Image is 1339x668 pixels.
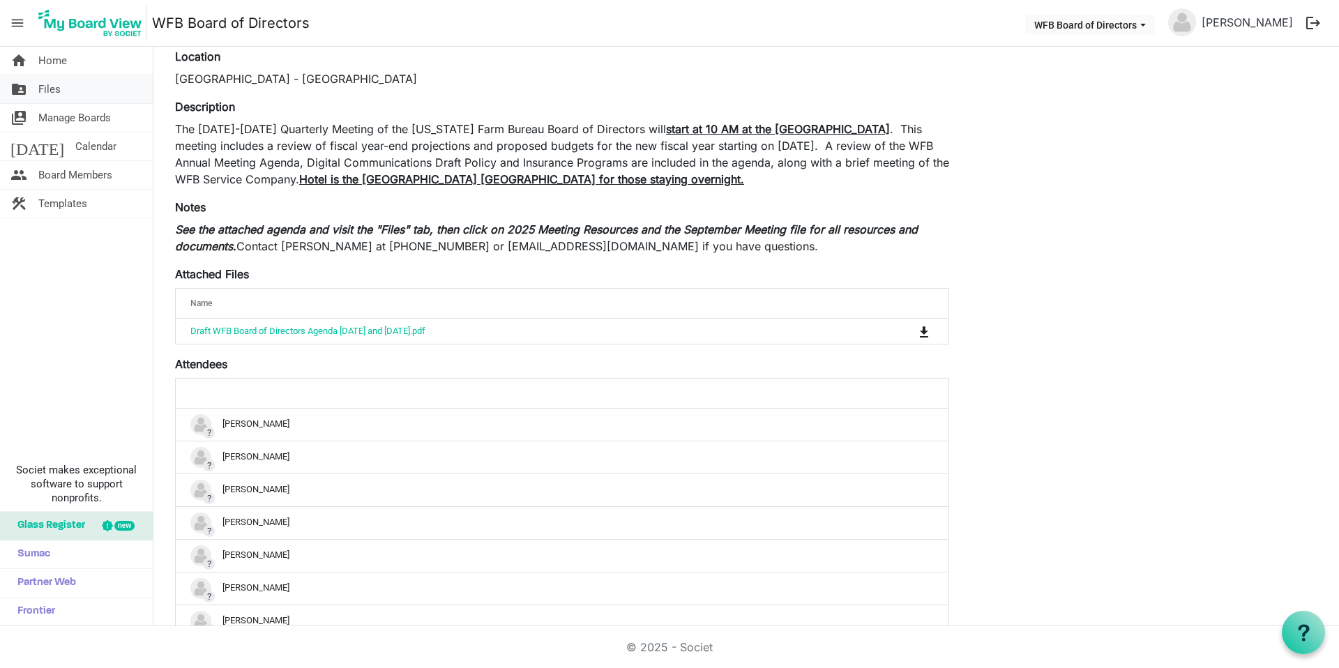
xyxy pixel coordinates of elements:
[34,6,146,40] img: My Board View Logo
[152,9,310,37] a: WFB Board of Directors
[1299,8,1328,38] button: logout
[175,199,206,215] label: Notes
[176,539,948,572] td: ?Dean Farrens is template cell column header
[190,298,212,308] span: Name
[203,460,215,471] span: ?
[175,121,949,188] p: The [DATE]-[DATE] Quarterly Meeting of the [US_STATE] Farm Bureau Board of Directors will . This ...
[190,513,211,533] img: no-profile-picture.svg
[10,161,27,189] span: people
[38,104,111,132] span: Manage Boards
[176,409,948,441] td: ?Anne Lawrence is template cell column header
[6,463,146,505] span: Societ makes exceptional software to support nonprofits.
[176,506,948,539] td: ?Christopher Hesse is template cell column header
[38,190,87,218] span: Templates
[10,47,27,75] span: home
[1168,8,1196,36] img: no-profile-picture.svg
[75,132,116,160] span: Calendar
[175,356,227,372] label: Attendees
[10,598,55,625] span: Frontier
[10,190,27,218] span: construction
[190,447,934,468] div: [PERSON_NAME]
[203,427,215,439] span: ?
[175,98,235,115] label: Description
[10,75,27,103] span: folder_shared
[190,480,934,501] div: [PERSON_NAME]
[190,545,211,566] img: no-profile-picture.svg
[190,513,934,533] div: [PERSON_NAME]
[175,222,918,253] em: See the attached agenda and visit the "Files" tab, then click on 2025 Meeting Resources and the S...
[176,605,948,637] td: ?Erin thoeny is template cell column header
[38,75,61,103] span: Files
[190,414,211,435] img: no-profile-picture.svg
[176,473,948,506] td: ?Bridget Coon is template cell column header
[190,611,934,632] div: [PERSON_NAME]
[10,132,64,160] span: [DATE]
[175,70,949,87] div: [GEOGRAPHIC_DATA] - [GEOGRAPHIC_DATA]
[4,10,31,36] span: menu
[914,321,934,341] button: Download
[203,525,215,537] span: ?
[190,611,211,632] img: no-profile-picture.svg
[10,104,27,132] span: switch_account
[10,540,50,568] span: Sumac
[176,441,948,473] td: ?Bailey Moon is template cell column header
[190,578,211,599] img: no-profile-picture.svg
[114,521,135,531] div: new
[175,48,220,65] label: Location
[203,558,215,570] span: ?
[1196,8,1299,36] a: [PERSON_NAME]
[203,492,215,504] span: ?
[203,591,215,602] span: ?
[299,172,744,186] span: Hotel is the [GEOGRAPHIC_DATA] [GEOGRAPHIC_DATA] for those staying overnight.
[10,512,85,540] span: Glass Register
[190,447,211,468] img: no-profile-picture.svg
[190,414,934,435] div: [PERSON_NAME]
[38,47,67,75] span: Home
[190,326,425,336] a: Draft WFB Board of Directors Agenda [DATE] and [DATE].pdf
[175,266,249,282] label: Attached Files
[626,640,713,654] a: © 2025 - Societ
[190,545,934,566] div: [PERSON_NAME]
[190,578,934,599] div: [PERSON_NAME]
[861,319,948,344] td: is Command column column header
[666,122,890,136] span: start at 10 AM at the [GEOGRAPHIC_DATA]
[34,6,152,40] a: My Board View Logo
[38,161,112,189] span: Board Members
[176,572,948,605] td: ?Derek Gavette is template cell column header
[176,319,861,344] td: Draft WFB Board of Directors Agenda 9-18 and 9-19-2025.pdf is template cell column header Name
[10,569,76,597] span: Partner Web
[203,623,215,635] span: ?
[1025,15,1155,34] button: WFB Board of Directors dropdownbutton
[175,221,949,255] p: Contact [PERSON_NAME] at [PHONE_NUMBER] or [EMAIL_ADDRESS][DOMAIN_NAME] if you have questions.
[190,480,211,501] img: no-profile-picture.svg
